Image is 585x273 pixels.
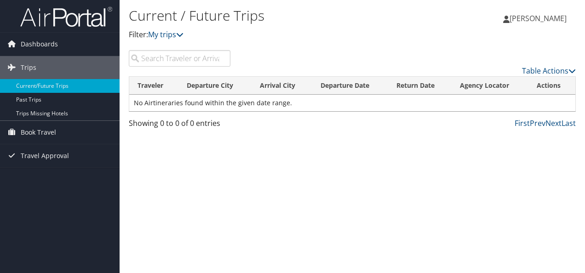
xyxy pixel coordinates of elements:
[129,50,230,67] input: Search Traveler or Arrival City
[452,77,528,95] th: Agency Locator: activate to sort column ascending
[388,77,452,95] th: Return Date: activate to sort column ascending
[129,118,230,133] div: Showing 0 to 0 of 0 entries
[312,77,388,95] th: Departure Date: activate to sort column descending
[545,118,562,128] a: Next
[528,77,575,95] th: Actions
[21,144,69,167] span: Travel Approval
[129,6,427,25] h1: Current / Future Trips
[129,77,178,95] th: Traveler: activate to sort column ascending
[129,29,427,41] p: Filter:
[515,118,530,128] a: First
[252,77,312,95] th: Arrival City: activate to sort column ascending
[510,13,567,23] span: [PERSON_NAME]
[522,66,576,76] a: Table Actions
[530,118,545,128] a: Prev
[148,29,184,40] a: My trips
[21,56,36,79] span: Trips
[21,121,56,144] span: Book Travel
[178,77,252,95] th: Departure City: activate to sort column ascending
[21,33,58,56] span: Dashboards
[562,118,576,128] a: Last
[20,6,112,28] img: airportal-logo.png
[129,95,575,111] td: No Airtineraries found within the given date range.
[503,5,576,32] a: [PERSON_NAME]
